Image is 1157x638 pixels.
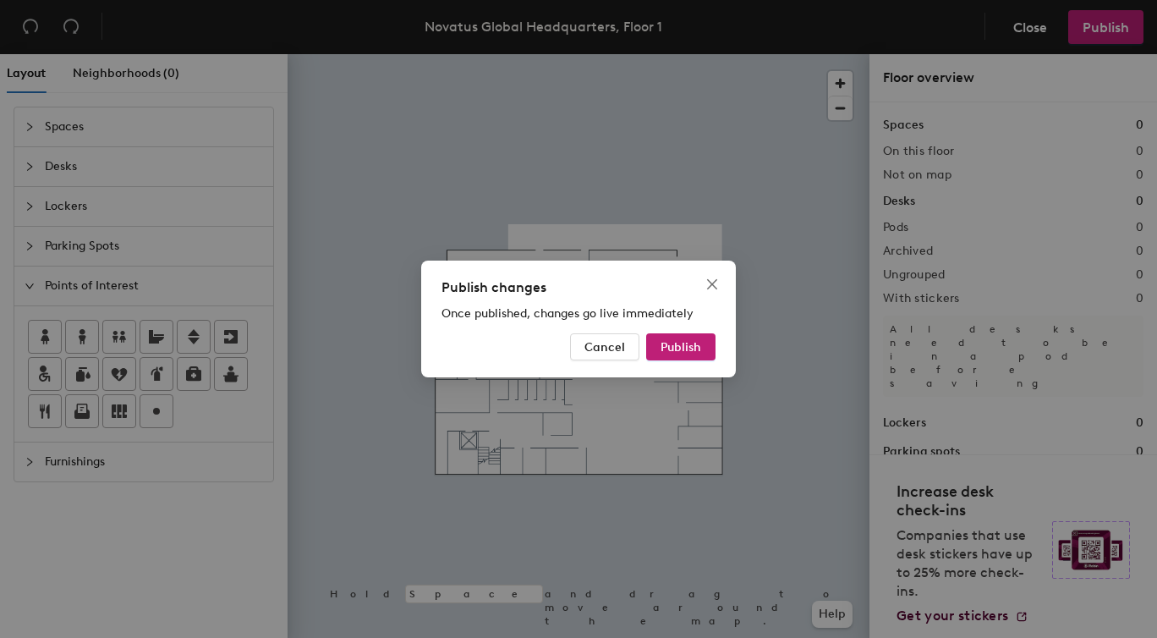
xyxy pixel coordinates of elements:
button: Cancel [570,333,639,360]
div: Publish changes [441,278,716,298]
span: close [705,278,719,291]
button: Publish [646,333,716,360]
span: Publish [661,340,701,355]
span: Once published, changes go live immediately [441,306,694,321]
span: Cancel [584,340,625,355]
span: Close [699,278,726,291]
button: Close [699,271,726,298]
